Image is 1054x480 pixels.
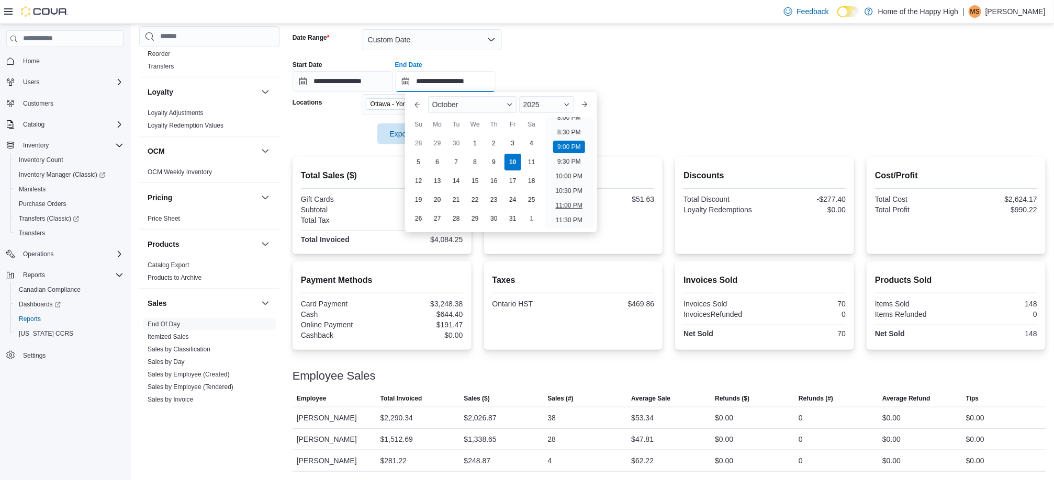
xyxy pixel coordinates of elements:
[631,412,654,424] div: $53.34
[429,173,446,189] div: day-13
[958,300,1037,308] div: 148
[958,205,1037,214] div: $990.22
[19,118,49,131] button: Catalog
[293,407,376,428] div: [PERSON_NAME]
[10,167,128,182] a: Inventory Manager (Classic)
[970,5,980,18] span: MS
[966,433,984,445] div: $0.00
[19,118,124,131] span: Catalog
[882,394,930,403] span: Average Refund
[15,283,85,296] a: Canadian Compliance
[715,433,733,445] div: $0.00
[767,205,846,214] div: $0.00
[410,154,427,170] div: day-5
[6,49,124,390] nav: Complex example
[683,195,763,203] div: Total Discount
[19,55,44,67] a: Home
[15,198,71,210] a: Purchase Orders
[467,210,484,227] div: day-29
[293,429,376,450] div: [PERSON_NAME]
[409,96,426,113] button: Previous Month
[715,412,733,424] div: $0.00
[2,247,128,261] button: Operations
[966,454,984,467] div: $0.00
[148,109,204,117] span: Loyalty Adjustments
[384,300,463,308] div: $3,248.38
[10,326,128,341] button: [US_STATE] CCRS
[432,100,458,109] span: October
[10,297,128,312] a: Dashboards
[966,394,979,403] span: Tips
[10,312,128,326] button: Reports
[148,371,230,378] a: Sales by Employee (Created)
[409,134,541,228] div: October, 2025
[552,170,587,182] li: 10:00 PM
[504,191,521,208] div: day-24
[837,17,838,18] span: Dark Mode
[15,154,68,166] a: Inventory Count
[19,156,63,164] span: Inventory Count
[139,166,280,182] div: OCM
[410,210,427,227] div: day-26
[464,454,491,467] div: $248.87
[293,71,393,92] input: Press the down key to open a popover containing a calendar.
[882,412,901,424] div: $0.00
[380,454,407,467] div: $281.22
[15,154,124,166] span: Inventory Count
[683,300,763,308] div: Invoices Sold
[504,116,521,133] div: Fr
[767,310,846,318] div: 0
[429,191,446,208] div: day-20
[548,412,556,424] div: 38
[15,313,124,325] span: Reports
[139,212,280,229] div: Pricing
[545,117,593,228] ul: Time
[15,198,124,210] span: Purchase Orders
[148,383,233,391] a: Sales by Employee (Tendered)
[10,226,128,241] button: Transfers
[875,169,1037,182] h2: Cost/Profit
[148,333,189,341] span: Itemized Sales
[301,300,380,308] div: Card Payment
[384,216,463,224] div: $469.86
[148,214,180,223] span: Price Sheet
[148,239,257,249] button: Products
[23,271,45,279] span: Reports
[19,348,124,361] span: Settings
[19,269,124,281] span: Reports
[19,200,66,208] span: Purchase Orders
[523,116,540,133] div: Sa
[259,238,272,250] button: Products
[576,96,593,113] button: Next month
[148,87,257,97] button: Loyalty
[969,5,981,18] div: Matthew Sheculski
[464,394,490,403] span: Sales ($)
[523,135,540,152] div: day-4
[380,433,413,445] div: $1,512.69
[148,215,180,222] a: Price Sheet
[380,412,413,424] div: $2,290.34
[962,5,965,18] p: |
[10,197,128,211] button: Purchase Orders
[878,5,958,18] p: Home of the Happy High
[301,169,463,182] h2: Total Sales ($)
[148,122,223,129] a: Loyalty Redemption Values
[15,298,124,311] span: Dashboards
[410,191,427,208] div: day-19
[23,78,39,86] span: Users
[10,211,128,226] a: Transfers (Classic)
[467,173,484,189] div: day-15
[2,268,128,282] button: Reports
[504,210,521,227] div: day-31
[553,141,585,153] li: 9:00 PM
[148,50,170,58] a: Reorder
[148,62,174,71] span: Transfers
[148,192,257,203] button: Pricing
[715,394,749,403] span: Refunds ($)
[384,331,463,339] div: $0.00
[19,139,124,152] span: Inventory
[553,111,585,124] li: 8:00 PM
[429,154,446,170] div: day-6
[19,349,50,362] a: Settings
[429,116,446,133] div: Mo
